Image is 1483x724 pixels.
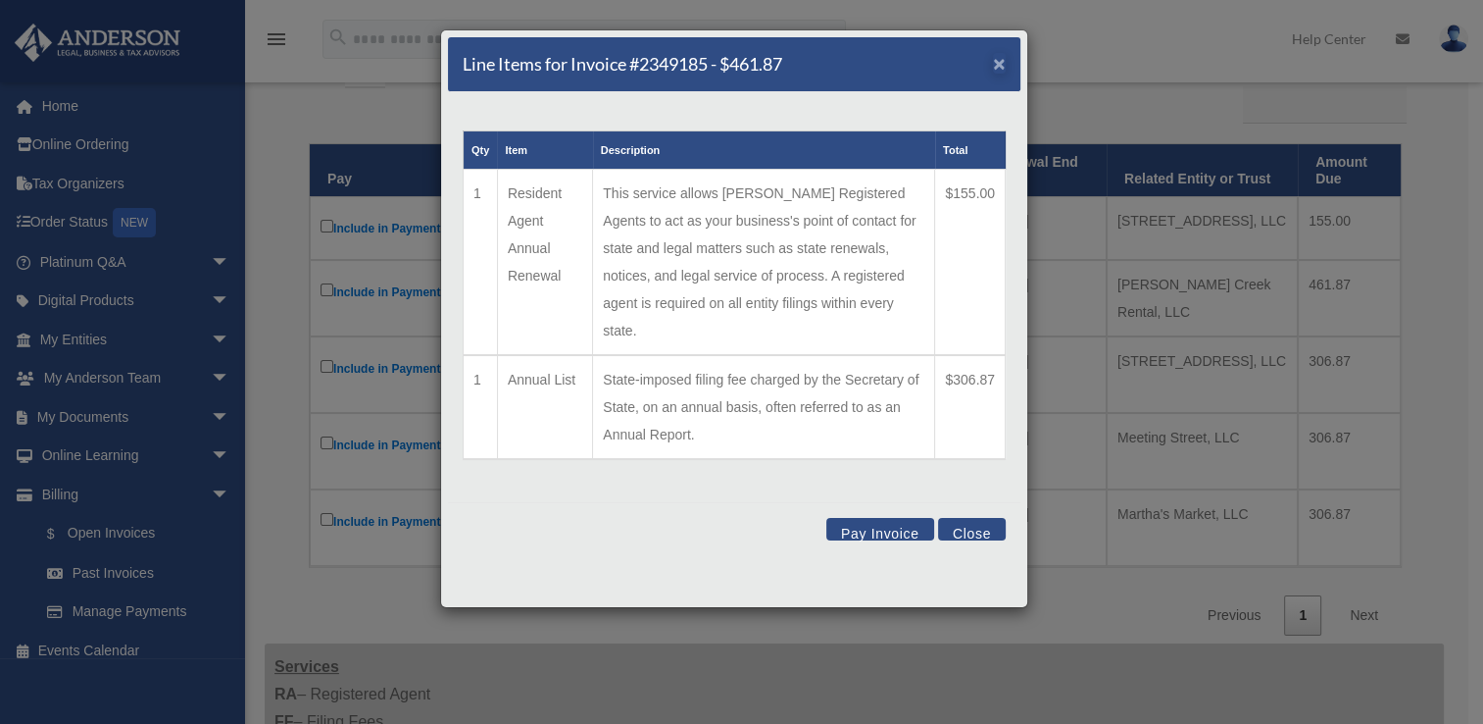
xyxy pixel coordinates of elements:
[497,131,592,170] th: Item
[938,518,1006,541] button: Close
[935,131,1006,170] th: Total
[464,170,498,356] td: 1
[593,131,935,170] th: Description
[463,52,782,77] h5: Line Items for Invoice #2349185 - $461.87
[993,53,1006,74] button: Close
[935,355,1006,459] td: $306.87
[464,355,498,459] td: 1
[826,518,934,541] button: Pay Invoice
[497,170,592,356] td: Resident Agent Annual Renewal
[993,52,1006,75] span: ×
[464,131,498,170] th: Qty
[935,170,1006,356] td: $155.00
[497,355,592,459] td: Annual List
[593,170,935,356] td: This service allows [PERSON_NAME] Registered Agents to act as your business's point of contact fo...
[593,355,935,459] td: State-imposed filing fee charged by the Secretary of State, on an annual basis, often referred to...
